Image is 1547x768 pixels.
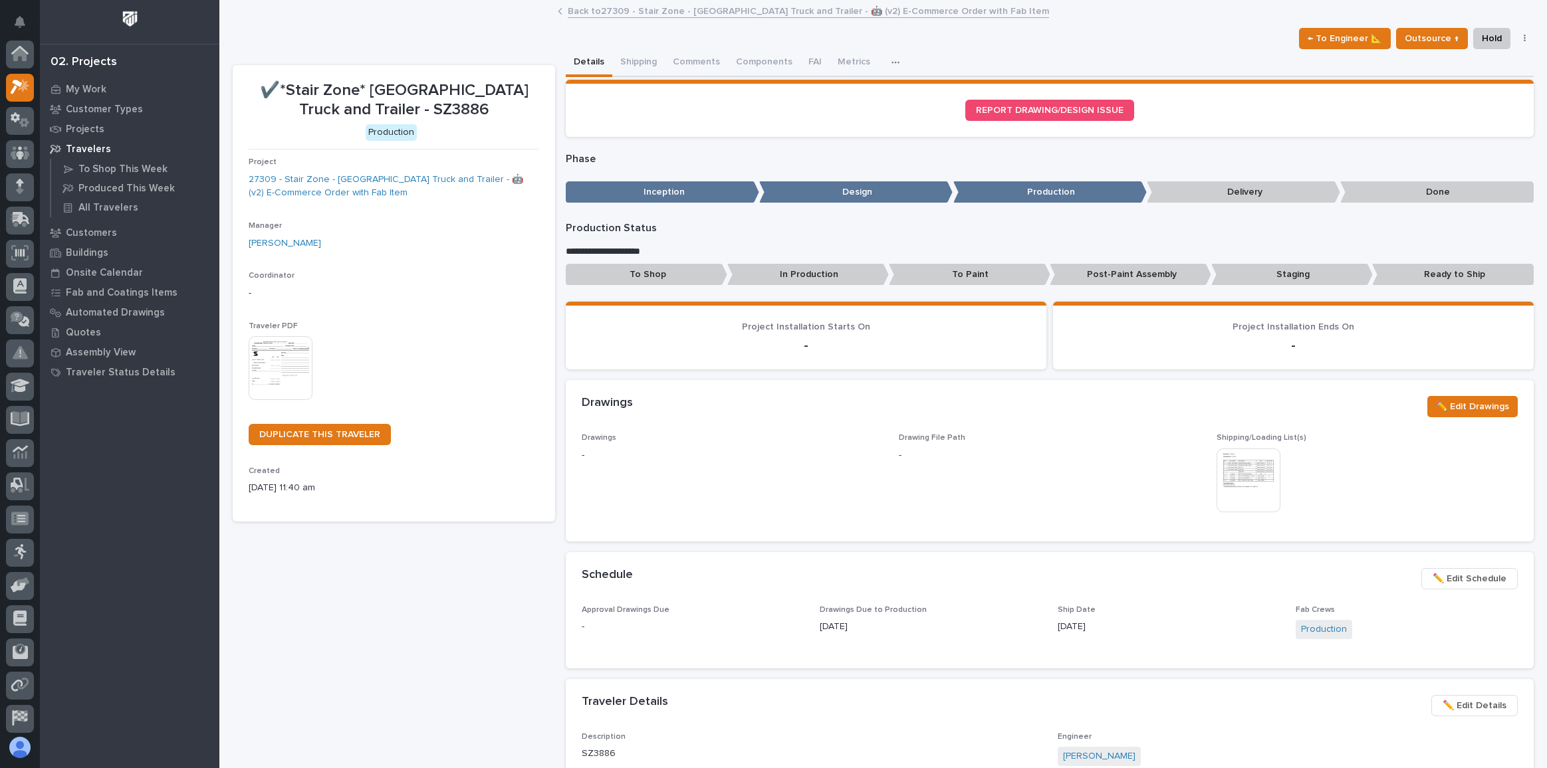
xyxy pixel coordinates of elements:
p: - [582,337,1030,353]
a: [PERSON_NAME] [249,237,321,250]
a: Traveler Status Details [40,362,219,382]
button: ✏️ Edit Schedule [1421,568,1518,589]
p: To Paint [889,264,1050,286]
p: Done [1340,181,1534,203]
button: Outsource ↑ [1396,28,1468,49]
button: FAI [800,49,830,77]
span: Drawings [582,434,616,442]
a: [PERSON_NAME] [1063,749,1135,763]
p: - [582,448,883,462]
span: Project Installation Starts On [742,322,870,332]
span: Hold [1482,31,1502,47]
a: Customers [40,223,219,242]
p: Onsite Calendar [66,267,143,279]
a: Automated Drawings [40,302,219,322]
a: Customer Types [40,99,219,119]
p: To Shop This Week [78,163,168,175]
button: Details [566,49,612,77]
button: Hold [1473,28,1510,49]
a: Back to27309 - Stair Zone - [GEOGRAPHIC_DATA] Truck and Trailer - 🤖 (v2) E-Commerce Order with Fa... [568,3,1049,18]
a: 27309 - Stair Zone - [GEOGRAPHIC_DATA] Truck and Trailer - 🤖 (v2) E-Commerce Order with Fab Item [249,173,539,201]
p: Produced This Week [78,183,175,195]
span: DUPLICATE THIS TRAVELER [259,430,380,439]
p: Post-Paint Assembly [1050,264,1211,286]
h2: Traveler Details [582,695,668,710]
span: ← To Engineer 📐 [1308,31,1382,47]
p: All Travelers [78,202,138,214]
p: [DATE] [1058,620,1280,634]
p: Ready to Ship [1372,264,1534,286]
span: ✏️ Edit Details [1443,698,1506,714]
button: Metrics [830,49,878,77]
p: - [249,286,539,300]
p: - [582,620,804,634]
a: Assembly View [40,342,219,362]
p: Automated Drawings [66,307,165,319]
p: [DATE] [820,620,1042,634]
p: In Production [727,264,889,286]
span: Outsource ↑ [1405,31,1459,47]
span: Created [249,467,280,475]
span: Drawings Due to Production [820,606,927,614]
p: Production Status [566,222,1534,235]
a: Travelers [40,139,219,159]
span: Description [582,733,626,741]
p: To Shop [566,264,727,286]
a: My Work [40,79,219,99]
p: Inception [566,181,759,203]
p: Projects [66,124,104,136]
button: ✏️ Edit Drawings [1427,396,1518,417]
div: Notifications [17,16,34,37]
span: ✏️ Edit Drawings [1436,399,1509,415]
span: Drawing File Path [899,434,965,442]
span: REPORT DRAWING/DESIGN ISSUE [976,106,1124,115]
p: Assembly View [66,347,136,359]
a: Production [1301,623,1347,636]
span: Coordinator [249,272,295,280]
p: Production [953,181,1147,203]
a: All Travelers [51,198,219,217]
span: Project Installation Ends On [1233,322,1354,332]
p: Design [759,181,953,203]
a: Quotes [40,322,219,342]
a: Produced This Week [51,179,219,197]
p: Quotes [66,327,101,339]
p: Fab and Coatings Items [66,287,178,299]
button: ✏️ Edit Details [1431,695,1518,716]
button: users-avatar [6,733,34,761]
a: REPORT DRAWING/DESIGN ISSUE [965,100,1134,121]
p: Phase [566,153,1534,165]
p: Delivery [1147,181,1340,203]
a: Onsite Calendar [40,262,219,282]
p: - [899,448,901,462]
span: Engineer [1058,733,1092,741]
span: Manager [249,222,282,230]
div: Production [366,124,417,141]
span: ✏️ Edit Schedule [1433,571,1506,587]
a: Projects [40,119,219,139]
button: ← To Engineer 📐 [1299,28,1391,49]
p: Customers [66,227,117,239]
p: SZ3886 [582,747,1042,761]
button: Notifications [6,8,34,36]
div: 02. Projects [51,55,117,70]
p: Staging [1211,264,1373,286]
button: Comments [665,49,728,77]
h2: Schedule [582,568,633,583]
span: Fab Crews [1296,606,1335,614]
span: Shipping/Loading List(s) [1217,434,1306,442]
p: My Work [66,84,106,96]
a: To Shop This Week [51,159,219,178]
span: Approval Drawings Due [582,606,669,614]
p: - [1069,337,1518,353]
h2: Drawings [582,396,633,411]
img: Workspace Logo [118,7,142,31]
p: Customer Types [66,104,143,116]
span: Traveler PDF [249,322,298,330]
a: Buildings [40,242,219,262]
a: Fab and Coatings Items [40,282,219,302]
span: Ship Date [1058,606,1096,614]
a: DUPLICATE THIS TRAVELER [249,424,391,445]
button: Components [728,49,800,77]
p: [DATE] 11:40 am [249,481,539,495]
